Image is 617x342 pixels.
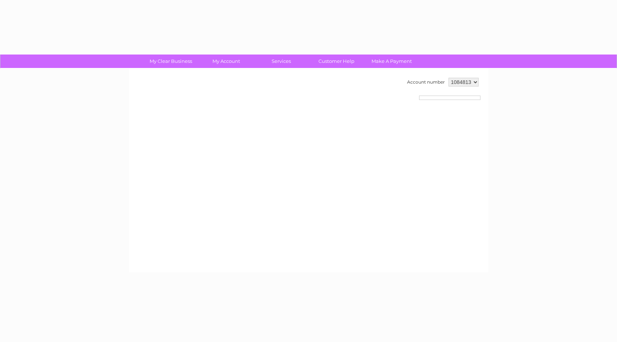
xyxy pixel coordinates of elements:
[405,76,447,88] td: Account number
[141,55,201,68] a: My Clear Business
[307,55,366,68] a: Customer Help
[362,55,422,68] a: Make A Payment
[251,55,311,68] a: Services
[196,55,256,68] a: My Account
